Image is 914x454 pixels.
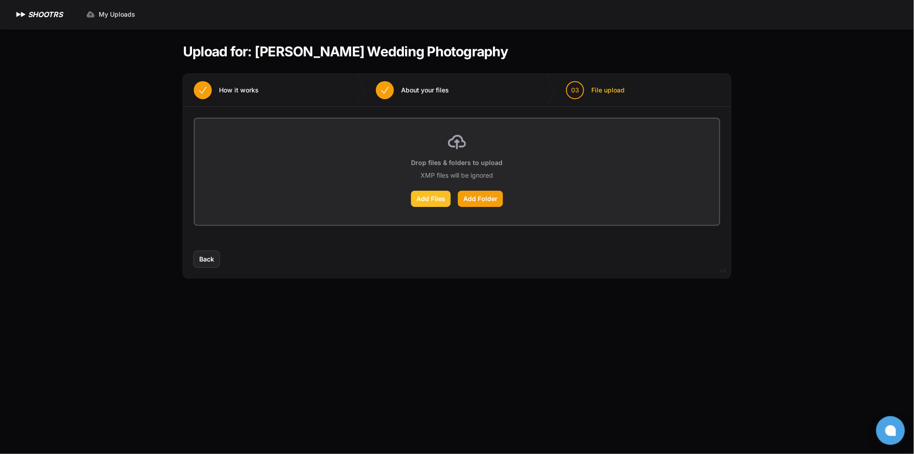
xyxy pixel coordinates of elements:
[14,9,63,20] a: SHOOTRS SHOOTRS
[571,86,579,95] span: 03
[365,74,460,106] button: About your files
[219,86,259,95] span: How it works
[81,6,141,23] a: My Uploads
[421,171,494,180] p: XMP files will be ignored
[555,74,635,106] button: 03 File upload
[720,265,727,276] div: v2
[401,86,449,95] span: About your files
[411,191,451,207] label: Add Files
[591,86,625,95] span: File upload
[28,9,63,20] h1: SHOOTRS
[411,158,503,167] p: Drop files & folders to upload
[876,416,905,445] button: Open chat window
[183,74,270,106] button: How it works
[183,43,508,60] h1: Upload for: [PERSON_NAME] Wedding Photography
[99,10,135,19] span: My Uploads
[14,9,28,20] img: SHOOTRS
[458,191,503,207] label: Add Folder
[194,251,219,267] button: Back
[199,255,214,264] span: Back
